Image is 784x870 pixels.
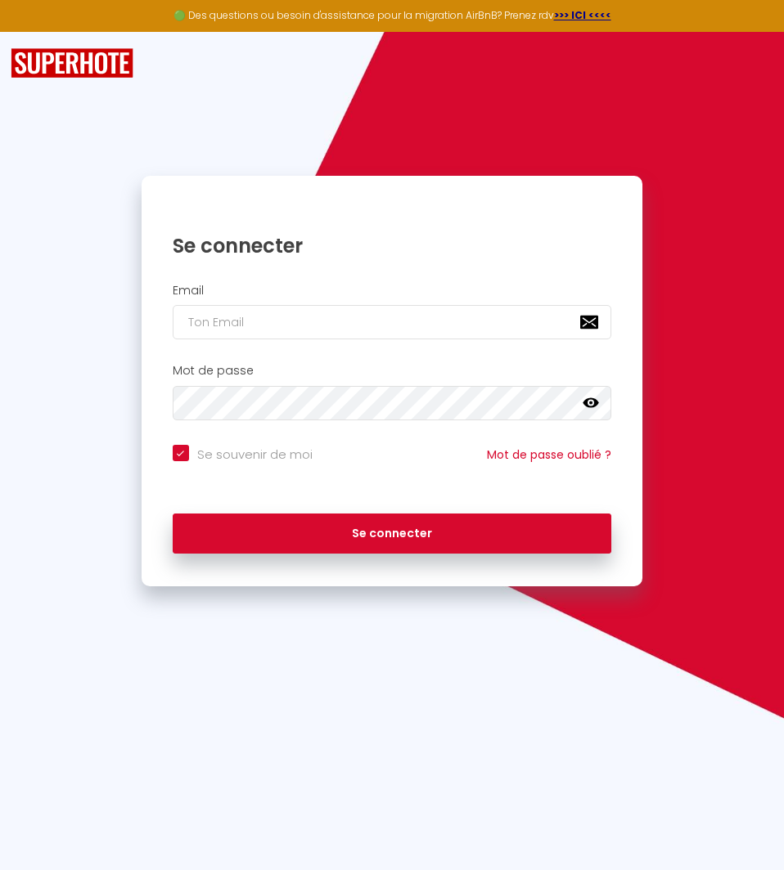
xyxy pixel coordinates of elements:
h2: Mot de passe [173,364,611,378]
a: >>> ICI <<<< [554,8,611,22]
a: Mot de passe oublié ? [487,446,611,463]
h2: Email [173,284,611,298]
h1: Se connecter [173,233,611,258]
button: Se connecter [173,513,611,554]
img: SuperHote logo [11,48,133,78]
input: Ton Email [173,305,611,339]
